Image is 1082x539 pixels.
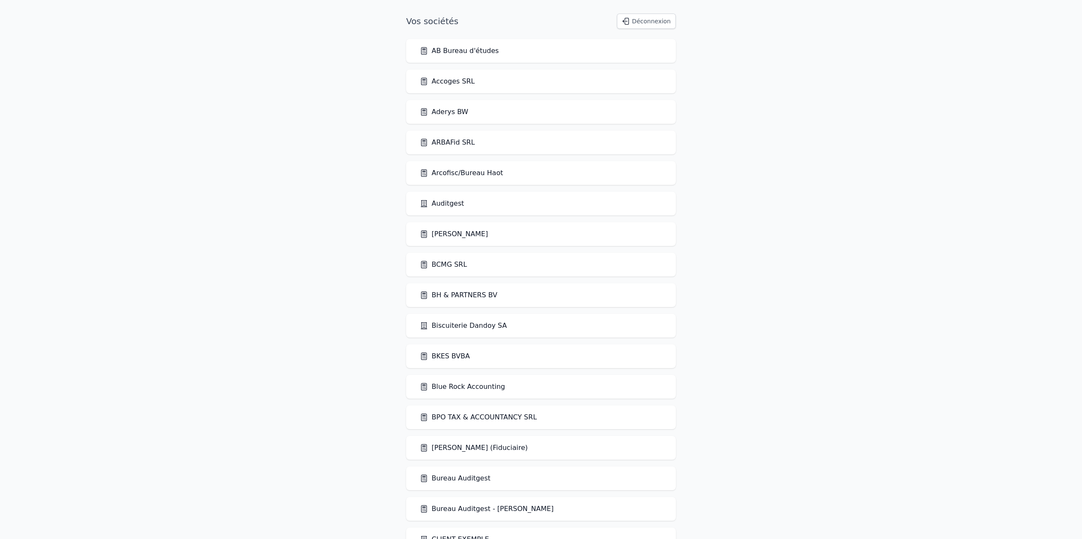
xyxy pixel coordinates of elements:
a: Aderys BW [420,107,468,117]
button: Déconnexion [617,14,676,29]
a: BPO TAX & ACCOUNTANCY SRL [420,412,537,422]
h1: Vos sociétés [406,15,458,27]
a: [PERSON_NAME] (Fiduciaire) [420,443,528,453]
a: Bureau Auditgest - [PERSON_NAME] [420,504,554,514]
a: [PERSON_NAME] [420,229,488,239]
a: Bureau Auditgest [420,473,491,483]
a: BKES BVBA [420,351,470,361]
a: BCMG SRL [420,260,467,270]
a: Biscuiterie Dandoy SA [420,321,507,331]
a: AB Bureau d'études [420,46,499,56]
a: Accoges SRL [420,76,475,87]
a: Blue Rock Accounting [420,382,505,392]
a: ARBAFid SRL [420,137,475,148]
a: BH & PARTNERS BV [420,290,497,300]
a: Arcofisc/Bureau Haot [420,168,503,178]
a: Auditgest [420,198,464,209]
